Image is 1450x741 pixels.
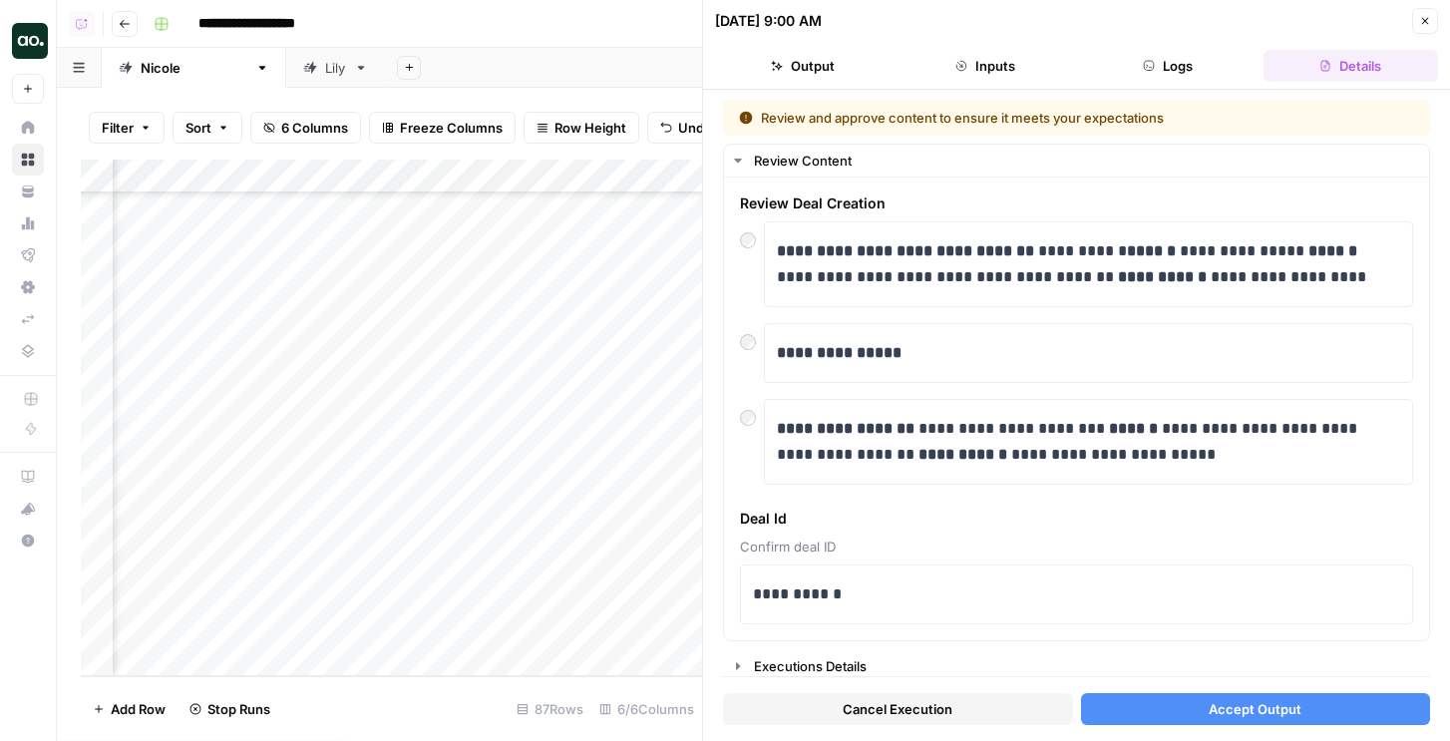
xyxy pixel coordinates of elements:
div: Executions Details [754,656,1417,676]
button: Accept Output [1081,693,1431,725]
button: Workspace: AirOps [12,16,44,66]
button: Undo [647,112,725,144]
span: Freeze Columns [400,118,503,138]
span: Confirm deal ID [740,537,1413,556]
button: Details [1264,50,1438,82]
button: Logs [1081,50,1256,82]
button: Help + Support [12,525,44,556]
span: Undo [678,118,712,138]
a: [PERSON_NAME] [102,48,286,88]
span: Accept Output [1209,699,1301,719]
a: Browse [12,144,44,176]
span: Row Height [554,118,626,138]
a: Settings [12,271,44,303]
button: 6 Columns [250,112,361,144]
a: Home [12,112,44,144]
button: Output [715,50,890,82]
a: Your Data [12,176,44,207]
button: Cancel Execution [723,693,1073,725]
div: 6/6 Columns [591,693,702,725]
button: Filter [89,112,165,144]
div: Review Content [754,151,1417,171]
a: Usage [12,207,44,239]
img: AirOps Logo [12,23,48,59]
span: Filter [102,118,134,138]
button: Freeze Columns [369,112,516,144]
button: Add Row [81,693,178,725]
div: Review Content [724,178,1429,640]
button: Review Content [724,145,1429,177]
span: Sort [185,118,211,138]
button: What's new? [12,493,44,525]
a: Data Library [12,335,44,367]
span: Stop Runs [207,699,270,719]
div: [PERSON_NAME] [141,58,247,78]
div: What's new? [13,494,43,524]
button: Executions Details [724,650,1429,682]
span: Add Row [111,699,166,719]
a: AirOps Academy [12,461,44,493]
span: Review Deal Creation [740,193,1413,213]
div: Review and approve content to ensure it meets your expectations [739,108,1289,128]
a: Lily [286,48,385,88]
div: 87 Rows [509,693,591,725]
button: Inputs [898,50,1072,82]
span: Deal Id [740,509,1413,529]
div: Lily [325,58,346,78]
a: Flightpath [12,239,44,271]
span: Cancel Execution [843,699,952,719]
div: [DATE] 9:00 AM [715,11,822,31]
a: Syncs [12,303,44,335]
button: Stop Runs [178,693,282,725]
button: Sort [173,112,242,144]
span: 6 Columns [281,118,348,138]
button: Row Height [524,112,639,144]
